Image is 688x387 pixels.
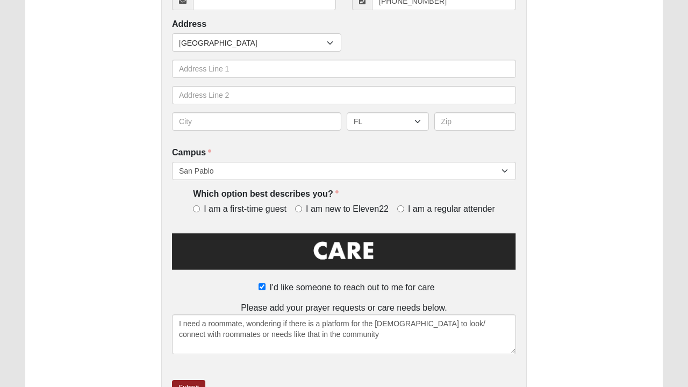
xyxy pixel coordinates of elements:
input: Address Line 1 [172,60,516,78]
input: City [172,112,341,131]
img: Care.png [172,231,516,279]
span: I am new to Eleven22 [306,203,389,216]
input: I'd like someone to reach out to me for care [259,283,266,290]
textarea: I need a roommate, wondering if there is a platform for the [DEMOGRAPHIC_DATA] to look/ connect w... [172,314,516,354]
span: I am a regular attender [408,203,495,216]
input: Zip [434,112,517,131]
input: I am a regular attender [397,205,404,212]
span: I'd like someone to reach out to me for care [269,283,434,292]
div: Please add your prayer requests or care needs below. [172,302,516,354]
span: [GEOGRAPHIC_DATA] [179,34,327,52]
input: I am a first-time guest [193,205,200,212]
label: Campus [172,147,211,159]
input: Address Line 2 [172,86,516,104]
input: I am new to Eleven22 [295,205,302,212]
span: I am a first-time guest [204,203,286,216]
label: Address [172,18,206,31]
label: Which option best describes you? [193,188,338,200]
